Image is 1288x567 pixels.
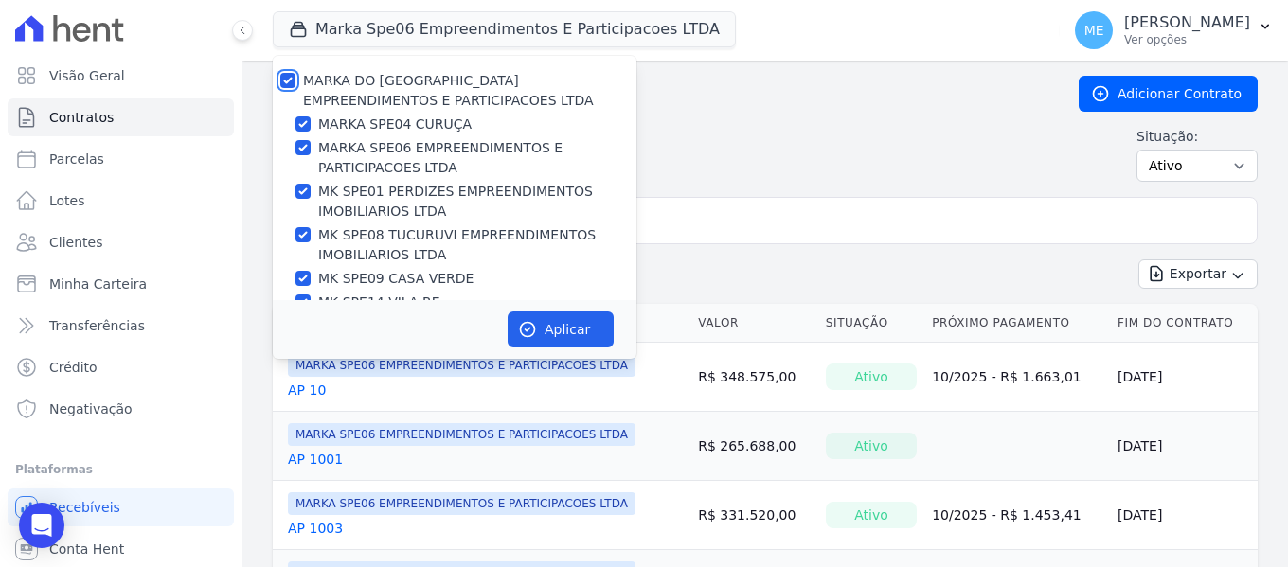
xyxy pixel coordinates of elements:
th: Fim do Contrato [1110,304,1258,343]
p: Ver opções [1124,32,1250,47]
a: 10/2025 - R$ 1.663,01 [932,369,1082,384]
span: ME [1084,24,1104,37]
label: Situação: [1136,127,1258,146]
td: [DATE] [1110,481,1258,550]
a: AP 1003 [288,519,343,538]
a: AP 10 [288,381,326,399]
span: MARKA SPE06 EMPREENDIMENTOS E PARTICIPACOES LTDA [288,492,635,515]
th: Situação [818,304,924,343]
a: Minha Carteira [8,265,234,303]
a: Contratos [8,98,234,136]
label: MARKA SPE06 EMPREENDIMENTOS E PARTICIPACOES LTDA [318,138,636,178]
a: AP 1001 [288,450,343,469]
th: Próximo Pagamento [924,304,1110,343]
a: Adicionar Contrato [1079,76,1258,112]
label: MARKA SPE04 CURUÇA [318,115,472,134]
a: Parcelas [8,140,234,178]
a: Lotes [8,182,234,220]
span: MARKA SPE06 EMPREENDIMENTOS E PARTICIPACOES LTDA [288,354,635,377]
label: MK SPE08 TUCURUVI EMPREENDIMENTOS IMOBILIARIOS LTDA [318,225,636,265]
span: Parcelas [49,150,104,168]
div: Open Intercom Messenger [19,503,64,548]
h2: Contratos [273,77,1048,111]
div: Plataformas [15,458,226,481]
a: Crédito [8,348,234,386]
td: R$ 265.688,00 [690,412,818,481]
a: Recebíveis [8,488,234,526]
div: Ativo [826,502,917,528]
a: Visão Geral [8,57,234,95]
td: R$ 348.575,00 [690,343,818,412]
td: R$ 331.520,00 [690,481,818,550]
span: MARKA SPE06 EMPREENDIMENTOS E PARTICIPACOES LTDA [288,423,635,446]
input: Buscar por nome do lote [304,202,1249,239]
span: Visão Geral [49,66,125,85]
label: MK SPE09 CASA VERDE [318,269,474,289]
label: MK SPE01 PERDIZES EMPREENDIMENTOS IMOBILIARIOS LTDA [318,182,636,221]
a: Clientes [8,223,234,261]
span: Recebíveis [49,498,120,517]
span: Clientes [49,233,102,252]
span: Minha Carteira [49,275,147,293]
button: Marka Spe06 Empreendimentos E Participacoes LTDA [273,11,736,47]
td: [DATE] [1110,412,1258,481]
button: Aplicar [508,311,614,347]
span: Conta Hent [49,540,124,558]
label: MK SPE14 VILA RE [318,292,440,312]
span: Transferências [49,316,145,335]
button: Exportar [1138,259,1258,289]
div: Ativo [826,433,917,459]
a: 10/2025 - R$ 1.453,41 [932,507,1082,523]
span: Negativação [49,399,133,418]
span: Lotes [49,191,85,210]
td: [DATE] [1110,343,1258,412]
p: [PERSON_NAME] [1124,13,1250,32]
div: Ativo [826,363,917,390]
a: Transferências [8,307,234,345]
span: Contratos [49,108,114,127]
button: ME [PERSON_NAME] Ver opções [1060,4,1288,57]
span: Crédito [49,358,98,377]
th: Valor [690,304,818,343]
a: Negativação [8,390,234,428]
label: MARKA DO [GEOGRAPHIC_DATA] EMPREENDIMENTOS E PARTICIPACOES LTDA [303,73,594,108]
